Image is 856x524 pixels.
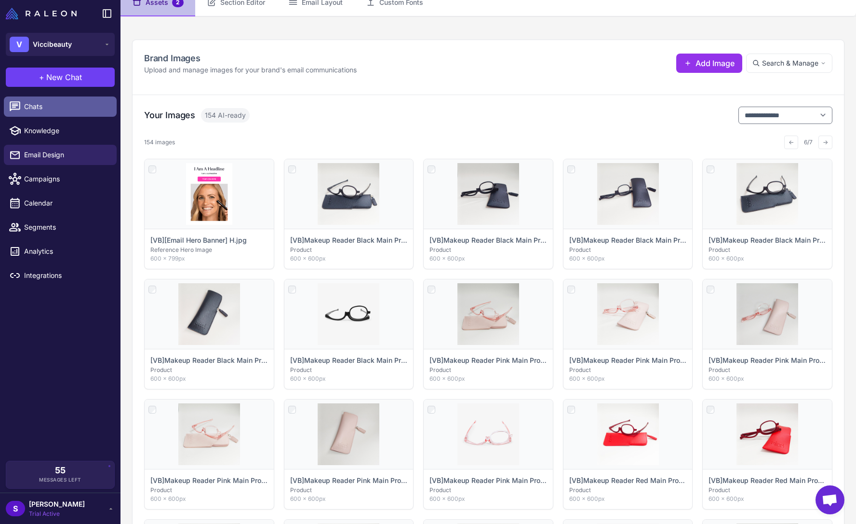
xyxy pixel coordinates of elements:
[290,366,408,374] p: Product
[24,198,109,208] span: Calendar
[429,475,547,486] p: [VB]Makeup Reader Pink Main Product.jpg
[6,33,115,56] button: VViccibeauty
[144,52,357,65] h2: Brand Images
[709,235,826,246] p: [VB]Makeup Reader Black Main Product E.jpg
[709,374,826,383] p: 600 × 600px
[6,68,115,87] button: +New Chat
[55,466,66,475] span: 55
[429,495,547,503] p: 600 × 600px
[39,71,44,83] span: +
[150,495,268,503] p: 600 × 600px
[33,39,72,50] span: Viccibeauty
[429,486,547,495] p: Product
[709,254,826,263] p: 600 × 600px
[150,246,268,254] p: Reference Hero Image
[29,510,85,518] span: Trial Active
[290,374,408,383] p: 600 × 600px
[4,217,117,237] a: Segments
[569,475,687,486] p: [VB]Makeup Reader Red Main Product B.jpg
[150,475,268,486] p: [VB]Makeup Reader Pink Main Product E.jpg
[4,145,117,165] a: Email Design
[569,254,687,263] p: 600 × 600px
[290,355,408,366] p: [VB]Makeup Reader Black Main Product.jpg
[569,366,687,374] p: Product
[569,246,687,254] p: Product
[6,8,77,19] img: Raleon Logo
[39,476,81,483] span: Messages Left
[24,125,109,136] span: Knowledge
[800,138,816,147] span: 6/7
[24,101,109,112] span: Chats
[4,193,117,213] a: Calendar
[290,246,408,254] p: Product
[709,475,826,486] p: [VB]Makeup Reader Red Main Product C.jpg
[150,486,268,495] p: Product
[6,501,25,516] div: S
[818,136,832,149] button: →
[4,121,117,141] a: Knowledge
[569,486,687,495] p: Product
[29,499,85,510] span: [PERSON_NAME]
[429,374,547,383] p: 600 × 600px
[746,54,832,73] button: Search & Manage
[695,57,735,69] span: Add Image
[429,366,547,374] p: Product
[144,65,357,75] p: Upload and manage images for your brand's email communications
[569,235,687,246] p: [VB]Makeup Reader Black Main Product D.jpg
[10,37,29,52] div: V
[429,254,547,263] p: 600 × 600px
[709,366,826,374] p: Product
[4,265,117,286] a: Integrations
[150,366,268,374] p: Product
[290,486,408,495] p: Product
[4,241,117,262] a: Analytics
[24,246,109,257] span: Analytics
[290,495,408,503] p: 600 × 600px
[24,222,109,233] span: Segments
[150,235,247,246] p: [VB][Email Hero Banner] H.jpg
[762,58,818,69] span: Search & Manage
[24,150,109,160] span: Email Design
[144,109,195,122] h3: Your Images
[24,174,109,184] span: Campaigns
[709,246,826,254] p: Product
[709,495,826,503] p: 600 × 600px
[290,475,408,486] p: [VB]Makeup Reader Pink Main Product F.jpg
[676,54,742,73] button: Add Image
[201,108,250,123] span: 154 AI-ready
[429,246,547,254] p: Product
[290,235,408,246] p: [VB]Makeup Reader Black Main Product B.jpg
[569,355,687,366] p: [VB]Makeup Reader Pink Main Product C.jpg
[144,138,175,147] div: 154 images
[709,355,826,366] p: [VB]Makeup Reader Pink Main Product D.jpg
[429,235,547,246] p: [VB]Makeup Reader Black Main Product C.jpg
[46,71,82,83] span: New Chat
[816,485,844,514] div: Open chat
[4,97,117,117] a: Chats
[150,254,268,263] p: 600 × 799px
[784,136,798,149] button: ←
[429,355,547,366] p: [VB]Makeup Reader Pink Main Product B.jpg
[24,270,109,281] span: Integrations
[709,486,826,495] p: Product
[569,495,687,503] p: 600 × 600px
[150,355,268,366] p: [VB]Makeup Reader Black Main Product F.jpg
[569,374,687,383] p: 600 × 600px
[290,254,408,263] p: 600 × 600px
[4,169,117,189] a: Campaigns
[6,8,80,19] a: Raleon Logo
[150,374,268,383] p: 600 × 600px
